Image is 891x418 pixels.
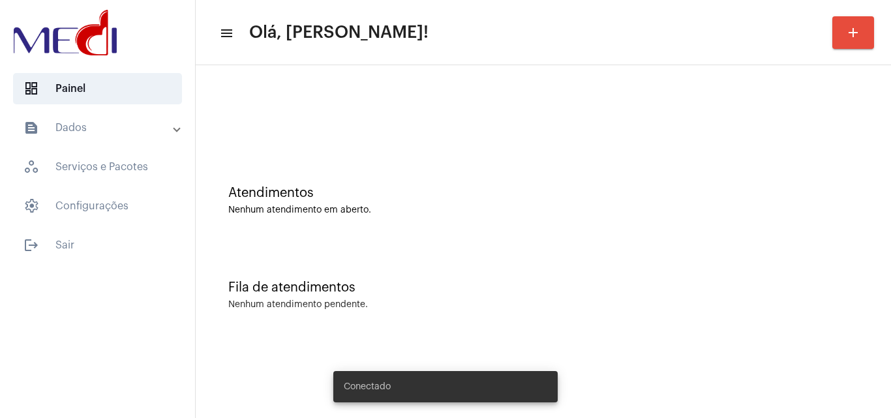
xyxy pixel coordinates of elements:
[23,159,39,175] span: sidenav icon
[13,190,182,222] span: Configurações
[23,198,39,214] span: sidenav icon
[23,120,39,136] mat-icon: sidenav icon
[344,380,391,393] span: Conectado
[228,280,858,295] div: Fila de atendimentos
[13,73,182,104] span: Painel
[23,120,174,136] mat-panel-title: Dados
[228,186,858,200] div: Atendimentos
[23,81,39,97] span: sidenav icon
[23,237,39,253] mat-icon: sidenav icon
[228,300,368,310] div: Nenhum atendimento pendente.
[13,151,182,183] span: Serviços e Pacotes
[249,22,429,43] span: Olá, [PERSON_NAME]!
[8,112,195,143] mat-expansion-panel-header: sidenav iconDados
[228,205,858,215] div: Nenhum atendimento em aberto.
[10,7,120,59] img: d3a1b5fa-500b-b90f-5a1c-719c20e9830b.png
[845,25,861,40] mat-icon: add
[219,25,232,41] mat-icon: sidenav icon
[13,230,182,261] span: Sair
